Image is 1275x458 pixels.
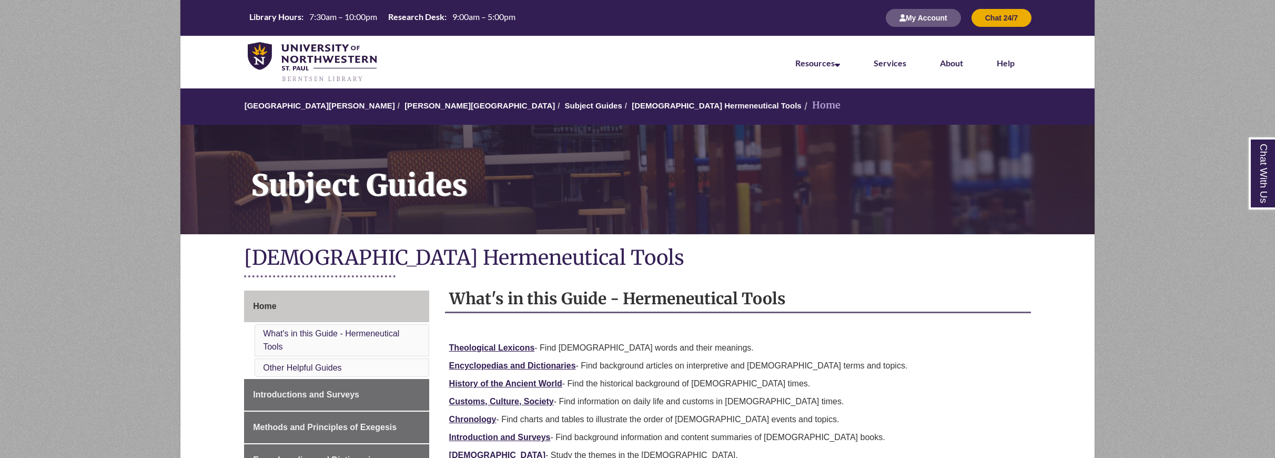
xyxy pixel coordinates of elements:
a: Introductions and Surveys [244,379,429,411]
a: My Account [886,13,961,22]
a: Theological Lexicons [449,343,535,352]
a: Chronology [449,415,497,424]
a: Hours Today [245,11,520,25]
h1: [DEMOGRAPHIC_DATA] Hermeneutical Tools [244,245,1031,273]
p: - Find the historical background of [DEMOGRAPHIC_DATA] times. [449,377,1027,390]
li: Home [802,98,841,113]
span: 9:00am – 5:00pm [452,12,515,22]
span: 7:30am – 10:00pm [309,12,377,22]
p: - Find charts and tables to illustrate the order of [DEMOGRAPHIC_DATA] events and topics. [449,413,1027,426]
button: My Account [886,9,961,27]
a: Home [244,291,429,322]
a: History of the Ancient World [449,379,562,388]
span: Methods and Principles of Exegesis [253,423,397,432]
a: Subject Guides [565,101,622,110]
a: What's in this Guide - Hermeneutical Tools [263,329,399,352]
a: About [940,58,963,68]
a: Subject Guides [180,125,1095,234]
a: [GEOGRAPHIC_DATA][PERSON_NAME] [245,101,395,110]
a: [PERSON_NAME][GEOGRAPHIC_DATA] [404,101,555,110]
p: - Find background information and content summaries of [DEMOGRAPHIC_DATA] books. [449,431,1027,444]
th: Research Desk: [384,11,448,23]
table: Hours Today [245,11,520,24]
th: Library Hours: [245,11,305,23]
h1: Subject Guides [239,125,1095,221]
a: [DEMOGRAPHIC_DATA] Hermeneutical Tools [632,101,802,110]
a: Customs, Culture, Society [449,397,554,406]
a: Resources [795,58,840,68]
a: Services [874,58,906,68]
a: Methods and Principles of Exegesis [244,412,429,443]
p: - Find [DEMOGRAPHIC_DATA] words and their meanings. [449,342,1027,354]
span: Introductions and Surveys [253,390,359,399]
p: - Find background articles on interpretive and [DEMOGRAPHIC_DATA] terms and topics. [449,360,1027,372]
h2: What's in this Guide - Hermeneutical Tools [445,285,1031,313]
a: Encyclopedias and Dictionaries [449,361,576,370]
a: Chat 24/7 [972,13,1031,22]
a: Introduction and Surveys [449,433,551,442]
a: Help [997,58,1015,68]
img: UNWSP Library Logo [248,42,377,83]
button: Chat 24/7 [972,9,1031,27]
span: Home [253,302,276,311]
p: - Find information on daily life and customs in [DEMOGRAPHIC_DATA] times. [449,395,1027,408]
a: Other Helpful Guides [263,363,341,372]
